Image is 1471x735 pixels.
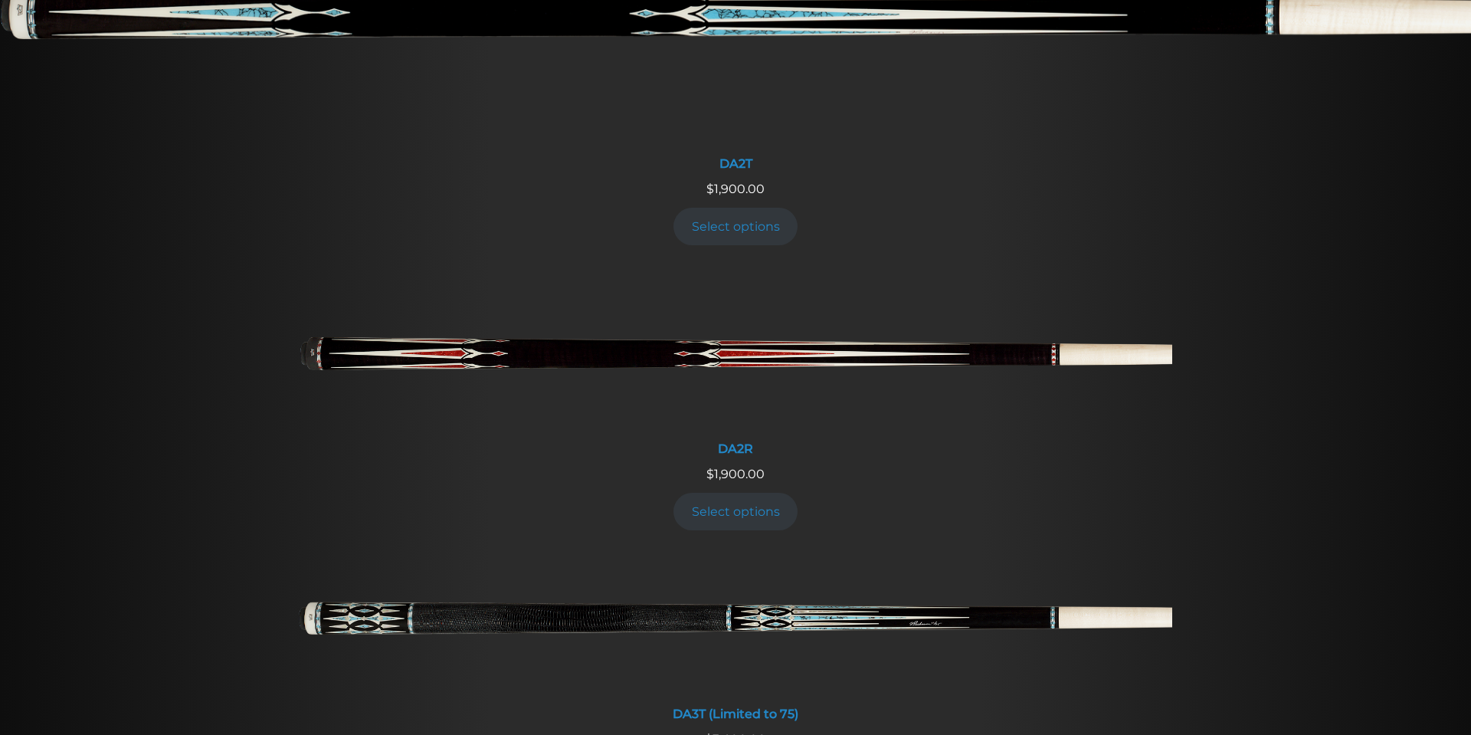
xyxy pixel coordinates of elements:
[706,467,714,481] span: $
[299,287,1172,432] img: DA2R
[706,182,714,196] span: $
[673,493,798,530] a: Add to cart: “DA2R”
[673,208,798,245] a: Add to cart: “DA2T”
[299,707,1172,721] div: DA3T (Limited to 75)
[706,182,765,196] span: 1,900.00
[299,287,1172,465] a: DA2R DA2R
[299,552,1172,730] a: DA3T (Limited to 75) DA3T (Limited to 75)
[299,552,1172,697] img: DA3T (Limited to 75)
[299,441,1172,456] div: DA2R
[706,467,765,481] span: 1,900.00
